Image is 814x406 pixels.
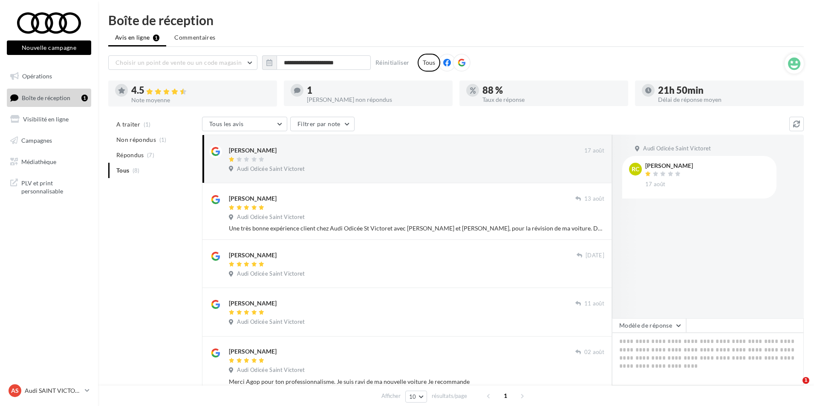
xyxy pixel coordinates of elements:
[499,389,512,403] span: 1
[159,136,167,143] span: (1)
[21,158,56,165] span: Médiathèque
[229,347,277,356] div: [PERSON_NAME]
[418,54,440,72] div: Tous
[229,377,604,386] div: Merci Agop pour ton professionnalisme. Je suis ravi de ma nouvelle voiture Je recommande
[290,117,355,131] button: Filtrer par note
[229,224,604,233] div: Une très bonne expérience client chez Audi Odicée St Victoret avec [PERSON_NAME] et [PERSON_NAME]...
[22,94,70,101] span: Boîte de réception
[645,163,693,169] div: [PERSON_NAME]
[584,195,604,203] span: 13 août
[482,97,621,103] div: Taux de réponse
[21,177,88,196] span: PLV et print personnalisable
[5,153,93,171] a: Médiathèque
[229,299,277,308] div: [PERSON_NAME]
[229,251,277,259] div: [PERSON_NAME]
[237,318,305,326] span: Audi Odicée Saint Victoret
[645,181,665,188] span: 17 août
[131,97,270,103] div: Note moyenne
[116,120,140,129] span: A traiter
[658,86,797,95] div: 21h 50min
[643,145,711,153] span: Audi Odicée Saint Victoret
[584,147,604,155] span: 17 août
[108,14,804,26] div: Boîte de réception
[115,59,242,66] span: Choisir un point de vente ou un code magasin
[81,95,88,101] div: 1
[25,386,81,395] p: Audi SAINT VICTORET
[116,135,156,144] span: Non répondus
[11,386,19,395] span: AS
[405,391,427,403] button: 10
[307,97,446,103] div: [PERSON_NAME] non répondus
[381,392,401,400] span: Afficher
[23,115,69,123] span: Visibilité en ligne
[229,194,277,203] div: [PERSON_NAME]
[5,132,93,150] a: Campagnes
[5,89,93,107] a: Boîte de réception1
[202,117,287,131] button: Tous les avis
[802,377,809,384] span: 1
[131,86,270,95] div: 4.5
[5,67,93,85] a: Opérations
[785,377,805,397] iframe: Intercom live chat
[144,121,151,128] span: (1)
[658,97,797,103] div: Délai de réponse moyen
[612,318,686,333] button: Modèle de réponse
[7,383,91,399] a: AS Audi SAINT VICTORET
[584,348,604,356] span: 02 août
[307,86,446,95] div: 1
[22,72,52,80] span: Opérations
[632,165,639,173] span: rc
[21,137,52,144] span: Campagnes
[409,393,416,400] span: 10
[209,120,244,127] span: Tous les avis
[108,55,257,70] button: Choisir un point de vente ou un code magasin
[584,300,604,308] span: 11 août
[229,146,277,155] div: [PERSON_NAME]
[116,151,144,159] span: Répondus
[147,152,154,158] span: (7)
[5,174,93,199] a: PLV et print personnalisable
[174,33,215,42] span: Commentaires
[432,392,467,400] span: résultats/page
[237,270,305,278] span: Audi Odicée Saint Victoret
[482,86,621,95] div: 88 %
[237,165,305,173] span: Audi Odicée Saint Victoret
[5,110,93,128] a: Visibilité en ligne
[372,58,413,68] button: Réinitialiser
[7,40,91,55] button: Nouvelle campagne
[586,252,604,259] span: [DATE]
[237,366,305,374] span: Audi Odicée Saint Victoret
[237,213,305,221] span: Audi Odicée Saint Victoret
